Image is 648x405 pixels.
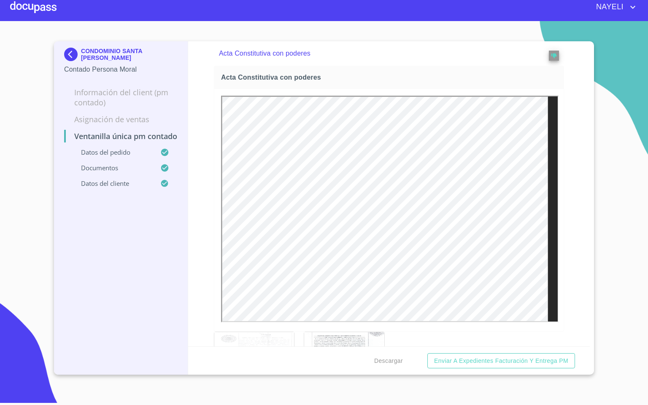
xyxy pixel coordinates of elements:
div: CONDOMINIO SANTA [PERSON_NAME] [64,48,178,64]
span: Acta Constitutiva con poderes [221,73,560,82]
img: Acta Constitutiva con poderes [304,332,384,384]
p: Ventanilla única PM contado [64,131,178,141]
img: Docupass spot blue [64,48,81,61]
p: Datos del cliente [64,179,160,188]
p: Acta Constitutiva con poderes [219,48,525,59]
p: Documentos [64,164,160,172]
span: Descargar [374,356,403,366]
span: NAYELI [590,0,628,14]
button: reject [549,51,559,61]
iframe: Acta Constitutiva con poderes [221,96,559,322]
p: Información del Client (PM contado) [64,87,178,107]
button: account of current user [590,0,638,14]
p: Datos del pedido [64,148,160,156]
span: Enviar a Expedientes Facturación y Entrega PM [434,356,568,366]
p: Contado Persona Moral [64,64,178,75]
button: Enviar a Expedientes Facturación y Entrega PM [427,353,575,369]
button: Descargar [371,353,406,369]
p: CONDOMINIO SANTA [PERSON_NAME] [81,48,178,61]
p: Asignación de Ventas [64,114,178,124]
